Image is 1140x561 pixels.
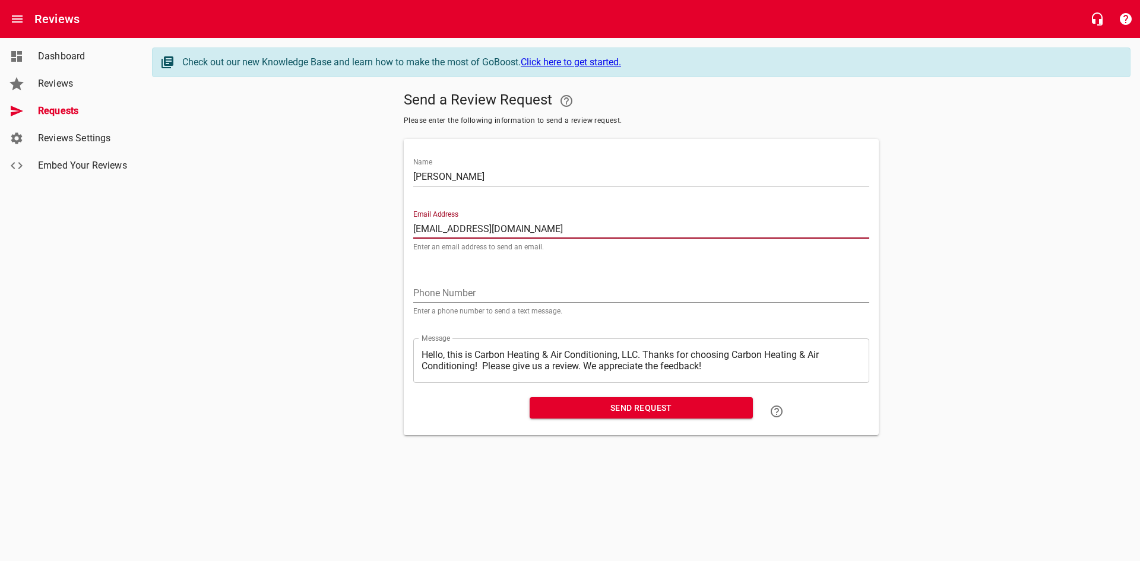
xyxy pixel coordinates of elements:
h6: Reviews [34,9,80,28]
button: Send Request [530,397,753,419]
button: Live Chat [1083,5,1111,33]
p: Enter an email address to send an email. [413,243,869,251]
div: Check out our new Knowledge Base and learn how to make the most of GoBoost. [182,55,1118,69]
a: Learn how to "Send a Review Request" [762,397,791,426]
button: Open drawer [3,5,31,33]
span: Dashboard [38,49,128,64]
a: Your Google or Facebook account must be connected to "Send a Review Request" [552,87,581,115]
span: Embed Your Reviews [38,159,128,173]
span: Requests [38,104,128,118]
span: Please enter the following information to send a review request. [404,115,879,127]
p: Enter a phone number to send a text message. [413,308,869,315]
button: Support Portal [1111,5,1140,33]
label: Name [413,159,432,166]
textarea: Hello, this is Carbon Heating & Air Conditioning, LLC. Thanks for choosing Carbon Heating & Air C... [422,349,861,372]
h5: Send a Review Request [404,87,879,115]
span: Reviews Settings [38,131,128,145]
a: Click here to get started. [521,56,621,68]
span: Reviews [38,77,128,91]
span: Send Request [539,401,743,416]
label: Email Address [413,211,458,218]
